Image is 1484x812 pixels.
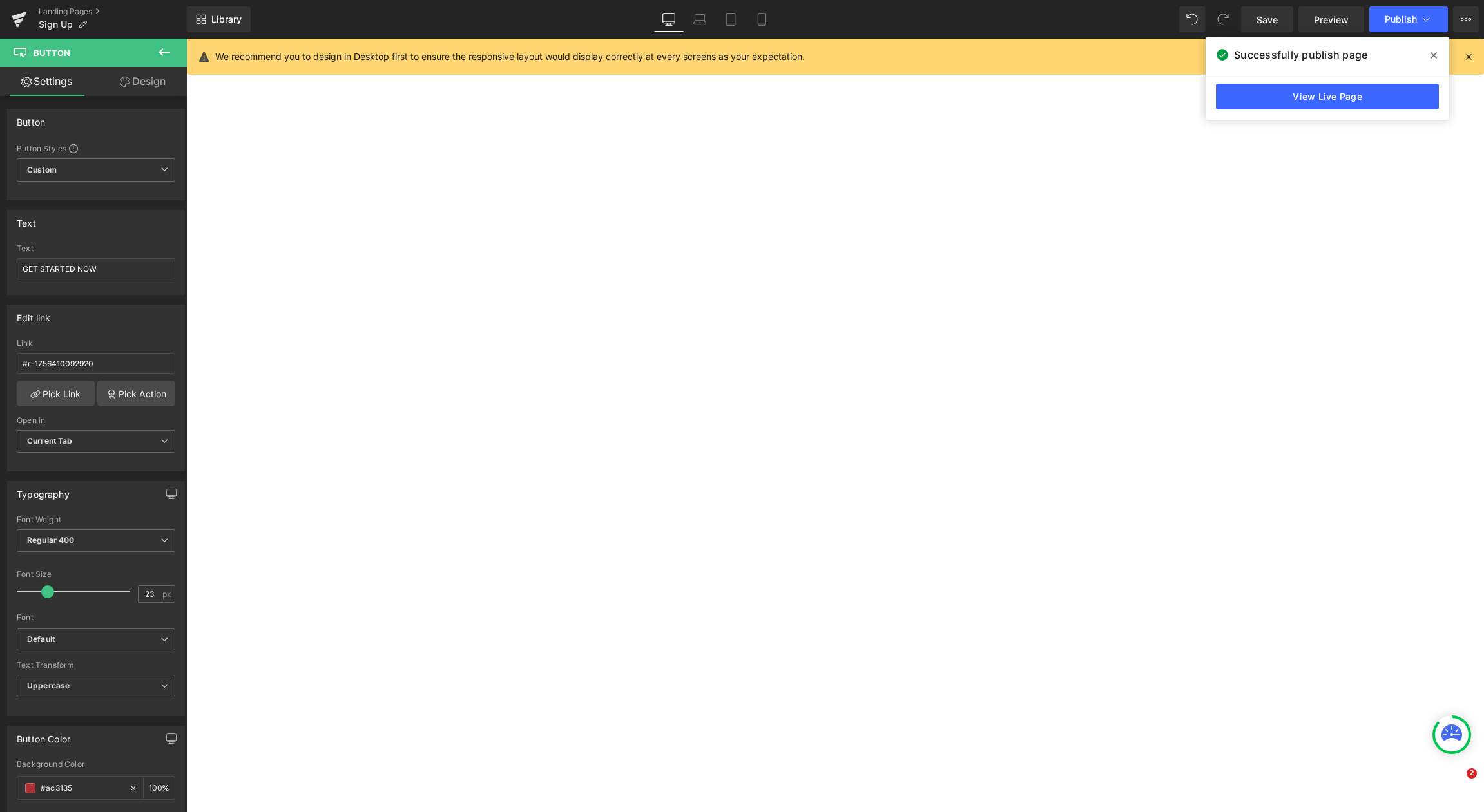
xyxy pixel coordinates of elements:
[715,6,746,32] a: Tablet
[1179,6,1205,32] button: Undo
[17,570,175,579] div: Font Size
[144,777,175,799] div: %
[1467,768,1477,779] span: 2
[17,339,175,348] div: Link
[17,416,175,425] div: Open in
[653,6,684,32] a: Desktop
[17,109,45,127] div: Button
[1210,6,1236,32] button: Redo
[1453,6,1479,32] button: More
[27,535,75,545] b: Regular 400
[187,6,251,32] a: New Library
[684,6,715,32] a: Laptop
[17,211,36,229] div: Text
[27,681,70,690] b: Uppercase
[1216,84,1439,109] a: View Live Page
[186,39,1484,812] iframe: To enrich screen reader interactions, please activate Accessibility in Grammarly extension settings
[39,19,73,30] span: Sign Up
[1314,13,1349,26] span: Preview
[1369,6,1448,32] button: Publish
[746,6,777,32] a: Mobile
[17,244,175,253] div: Text
[27,634,55,645] i: Default
[39,6,187,17] a: Landing Pages
[41,781,123,795] input: Color
[17,482,70,500] div: Typography
[17,760,175,769] div: Background Color
[27,165,57,176] b: Custom
[1385,14,1417,24] span: Publish
[17,726,70,744] div: Button Color
[1257,13,1278,26] span: Save
[27,436,73,446] b: Current Tab
[17,143,175,153] div: Button Styles
[17,305,51,323] div: Edit link
[96,67,189,96] a: Design
[17,515,175,524] div: Font Weight
[34,48,70,58] span: Button
[17,661,175,670] div: Text Transform
[17,381,95,406] a: Pick Link
[215,50,805,64] p: We recommend you to design in Desktop first to ensure the responsive layout would display correct...
[1440,768,1471,799] iframe: Intercom live chat
[17,353,175,374] input: https://your-shop.myshopify.com
[1298,6,1364,32] a: Preview
[17,613,175,622] div: Font
[97,381,175,406] a: Pick Action
[211,14,242,25] span: Library
[1234,47,1367,62] span: Successfully publish page
[162,590,173,598] span: px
